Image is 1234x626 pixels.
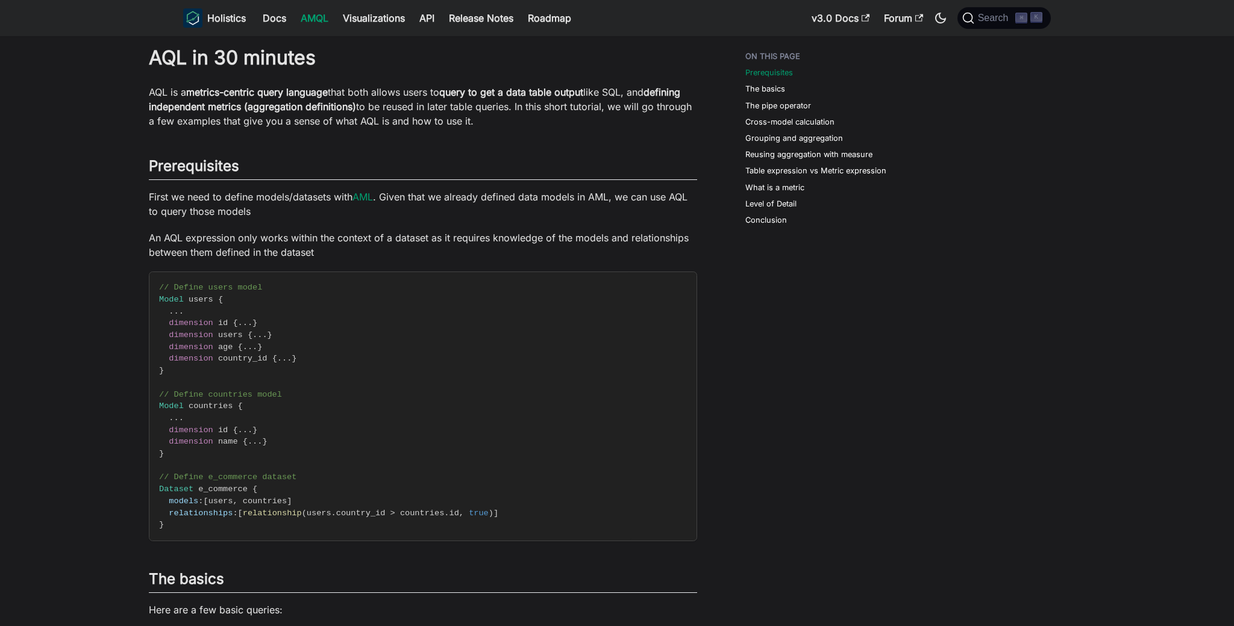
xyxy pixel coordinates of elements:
span: users [189,295,213,304]
span: // Define e_commerce dataset [159,473,296,482]
span: { [233,318,237,327]
span: { [248,330,252,339]
span: countries [400,509,444,518]
span: countries [243,497,287,506]
a: Roadmap [521,8,578,28]
span: dimension [169,426,213,435]
span: Dataset [159,485,193,494]
span: } [262,437,267,446]
span: } [159,449,164,458]
span: > [390,509,395,518]
span: dimension [169,342,213,352]
span: . [174,307,179,316]
a: API [412,8,442,28]
a: v3.0 Docs [804,8,877,28]
span: . [444,509,449,518]
span: } [257,342,262,352]
span: . [277,354,282,363]
a: The basics [745,83,785,95]
strong: metrics-centric query language [186,86,328,98]
a: Visualizations [336,8,412,28]
span: // Define users model [159,283,262,292]
a: Docs [255,8,293,28]
span: // Define countries model [159,390,282,399]
span: } [159,366,164,375]
a: AML [352,191,373,203]
span: ) [489,509,493,518]
a: Forum [877,8,930,28]
a: Conclusion [745,214,787,226]
span: true [469,509,489,518]
span: relationship [243,509,302,518]
span: . [174,414,179,423]
span: dimension [169,437,213,446]
button: Search (Command+K) [957,7,1051,29]
kbd: K [1030,12,1042,23]
span: . [257,437,262,446]
span: age [218,342,233,352]
span: { [238,342,243,352]
a: Table expression vs Metric expression [745,165,886,176]
a: HolisticsHolistics [183,8,246,28]
span: country_id [336,509,386,518]
kbd: ⌘ [1015,13,1027,23]
span: dimension [169,354,213,363]
strong: query to get a data table output [439,86,583,98]
span: models [169,497,198,506]
span: : [198,497,203,506]
span: . [282,354,287,363]
a: Level of Detail [745,198,797,209]
span: } [252,318,257,327]
a: Grouping and aggregation [745,132,843,144]
a: Prerequisites [745,67,793,78]
span: . [252,330,257,339]
a: AMQL [293,8,336,28]
span: . [238,426,243,435]
button: Switch between dark and light mode (currently dark mode) [931,8,950,28]
span: name [218,437,238,446]
span: } [292,354,296,363]
span: . [243,342,248,352]
span: . [287,354,292,363]
span: id [218,318,228,327]
a: Reusing aggregation with measure [745,149,872,160]
span: . [248,437,252,446]
span: { [218,295,223,304]
p: Here are a few basic queries: [149,603,697,617]
p: An AQL expression only works within the context of a dataset as it requires knowledge of the mode... [149,231,697,259]
a: What is a metric [745,182,804,193]
h2: Prerequisites [149,157,697,180]
span: { [243,437,248,446]
span: . [179,414,184,423]
span: . [252,342,257,352]
span: } [268,330,272,339]
span: Model [159,295,184,304]
span: [ [203,497,208,506]
p: First we need to define models/datasets with . Given that we already defined data models in AML, ... [149,190,697,218]
span: { [233,426,237,435]
span: users [208,497,233,506]
span: id [449,509,459,518]
p: AQL is a that both allows users to like SQL, and to be reused in later table queries. In this sho... [149,85,697,128]
span: Search [974,13,1016,23]
span: users [307,509,331,518]
span: ( [302,509,307,518]
span: ] [287,497,292,506]
span: relationships [169,509,233,518]
span: . [169,307,174,316]
span: id [218,426,228,435]
h2: The basics [149,570,697,593]
span: { [252,485,257,494]
span: users [218,330,243,339]
span: } [159,520,164,529]
span: . [169,414,174,423]
b: Holistics [207,11,246,25]
span: Model [159,401,184,411]
span: . [248,342,252,352]
span: . [331,509,336,518]
span: countries [189,401,233,411]
span: [ [238,509,243,518]
span: . [248,426,252,435]
h1: AQL in 30 minutes [149,46,697,70]
span: : [233,509,237,518]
